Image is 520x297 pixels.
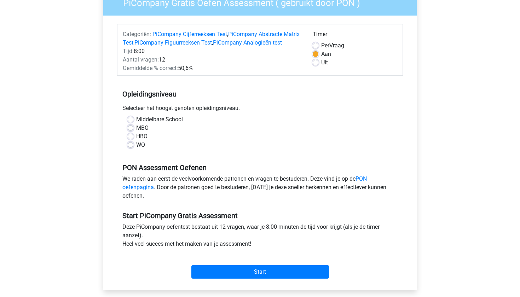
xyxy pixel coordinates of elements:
[122,211,398,220] h5: Start PiCompany Gratis Assessment
[136,124,149,132] label: MBO
[321,41,344,50] label: Vraag
[117,64,307,72] div: 50,6%
[152,31,227,37] a: PiCompany Cijferreeksen Test
[321,50,331,58] label: Aan
[191,265,329,279] input: Start
[117,30,307,47] div: , , ,
[134,39,212,46] a: PiCompany Figuurreeksen Test
[136,141,145,149] label: WO
[123,65,178,71] span: Gemiddelde % correct:
[136,115,183,124] label: Middelbare School
[122,87,398,101] h5: Opleidingsniveau
[117,47,307,56] div: 8:00
[117,56,307,64] div: 12
[117,223,403,251] div: Deze PiCompany oefentest bestaat uit 12 vragen, waar je 8:00 minuten de tijd voor krijgt (als je ...
[321,58,328,67] label: Uit
[117,104,403,115] div: Selecteer het hoogst genoten opleidingsniveau.
[313,30,397,41] div: Timer
[136,132,148,141] label: HBO
[123,31,151,37] span: Categoriën:
[213,39,282,46] a: PiCompany Analogieën test
[117,175,403,203] div: We raden aan eerst de veelvoorkomende patronen en vragen te bestuderen. Deze vind je op de . Door...
[321,42,329,49] span: Per
[123,48,134,54] span: Tijd:
[123,56,159,63] span: Aantal vragen:
[122,163,398,172] h5: PON Assessment Oefenen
